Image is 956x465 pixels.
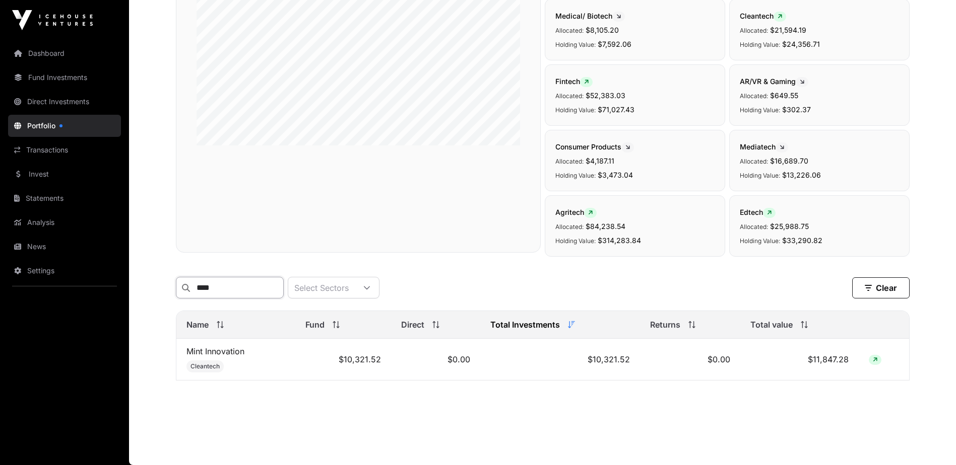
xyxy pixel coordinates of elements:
[490,319,560,331] span: Total Investments
[740,237,780,245] span: Holding Value:
[8,236,121,258] a: News
[740,77,808,86] span: AR/VR & Gaming
[598,105,634,114] span: $71,027.43
[8,163,121,185] a: Invest
[740,92,768,100] span: Allocated:
[740,106,780,114] span: Holding Value:
[8,211,121,234] a: Analysis
[12,10,93,30] img: Icehouse Ventures Logo
[8,66,121,89] a: Fund Investments
[586,157,614,165] span: $4,187.11
[391,339,480,380] td: $0.00
[770,26,806,34] span: $21,594.19
[782,171,821,179] span: $13,226.06
[740,172,780,179] span: Holding Value:
[740,12,786,20] span: Cleantech
[8,260,121,282] a: Settings
[8,91,121,113] a: Direct Investments
[186,319,209,331] span: Name
[770,157,808,165] span: $16,689.70
[186,346,244,356] a: Mint Innovation
[555,223,584,230] span: Allocated:
[750,319,793,331] span: Total value
[586,222,625,230] span: $84,238.54
[770,91,798,100] span: $649.55
[555,41,596,48] span: Holding Value:
[770,222,809,230] span: $25,988.75
[480,339,641,380] td: $10,321.52
[555,142,634,151] span: Consumer Products
[782,105,811,114] span: $302.37
[740,27,768,34] span: Allocated:
[740,142,788,151] span: Mediatech
[586,26,619,34] span: $8,105.20
[401,319,424,331] span: Direct
[555,12,625,20] span: Medical/ Biotech
[586,91,625,100] span: $52,383.03
[740,208,776,216] span: Edtech
[555,172,596,179] span: Holding Value:
[598,40,631,48] span: $7,592.06
[555,92,584,100] span: Allocated:
[852,277,910,298] button: Clear
[555,106,596,114] span: Holding Value:
[8,42,121,64] a: Dashboard
[288,277,355,298] div: Select Sectors
[598,236,641,245] span: $314,283.84
[8,115,121,137] a: Portfolio
[740,158,768,165] span: Allocated:
[555,237,596,245] span: Holding Value:
[906,417,956,465] iframe: Chat Widget
[640,339,740,380] td: $0.00
[555,158,584,165] span: Allocated:
[782,40,820,48] span: $24,356.71
[295,339,391,380] td: $10,321.52
[8,187,121,209] a: Statements
[740,41,780,48] span: Holding Value:
[555,77,593,86] span: Fintech
[555,208,597,216] span: Agritech
[555,27,584,34] span: Allocated:
[8,139,121,161] a: Transactions
[190,362,220,370] span: Cleantech
[305,319,325,331] span: Fund
[740,223,768,230] span: Allocated:
[782,236,822,245] span: $33,290.82
[598,171,633,179] span: $3,473.04
[740,339,859,380] td: $11,847.28
[650,319,680,331] span: Returns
